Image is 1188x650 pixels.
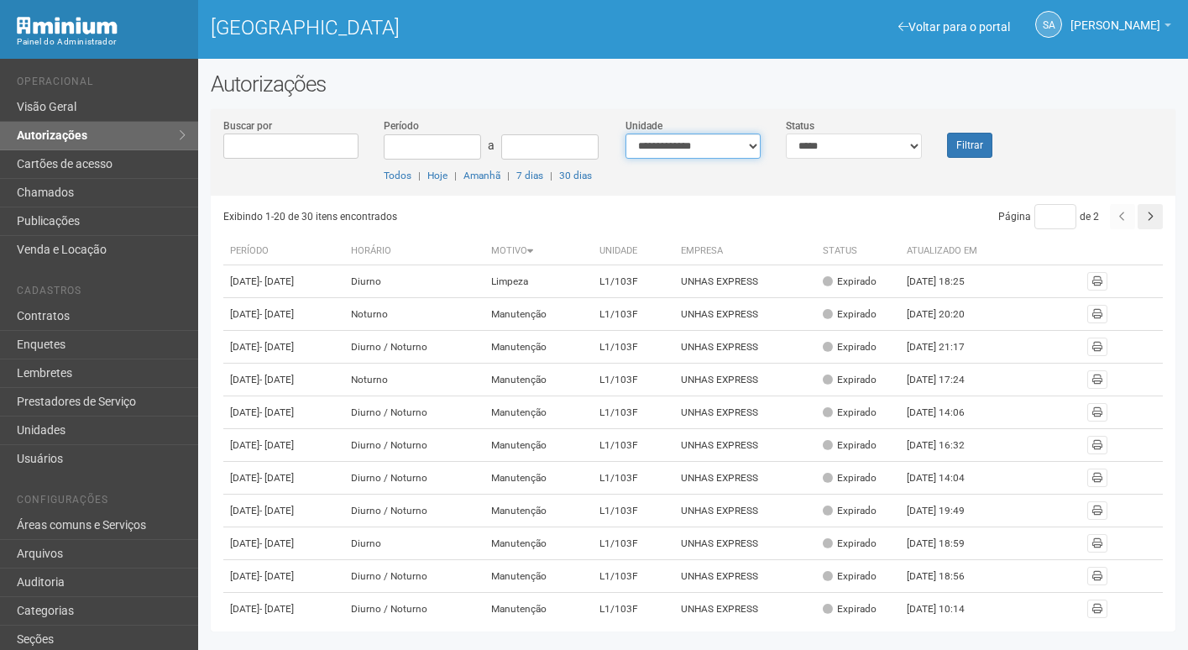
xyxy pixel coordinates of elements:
[593,331,674,364] td: L1/103F
[900,396,992,429] td: [DATE] 14:06
[344,462,484,495] td: Diurno / Noturno
[559,170,592,181] a: 30 dias
[259,570,294,582] span: - [DATE]
[900,527,992,560] td: [DATE] 18:59
[816,238,900,265] th: Status
[223,204,693,229] div: Exibindo 1-20 de 30 itens encontrados
[484,298,592,331] td: Manutenção
[344,527,484,560] td: Diurno
[593,265,674,298] td: L1/103F
[823,438,877,453] div: Expirado
[593,593,674,626] td: L1/103F
[823,537,877,551] div: Expirado
[223,462,344,495] td: [DATE]
[17,494,186,511] li: Configurações
[484,593,592,626] td: Manutenção
[344,429,484,462] td: Diurno / Noturno
[259,439,294,451] span: - [DATE]
[427,170,447,181] a: Hoje
[259,537,294,549] span: - [DATE]
[211,71,1175,97] h2: Autorizações
[259,603,294,615] span: - [DATE]
[223,429,344,462] td: [DATE]
[418,170,421,181] span: |
[900,495,992,527] td: [DATE] 19:49
[998,211,1099,223] span: Página de 2
[900,298,992,331] td: [DATE] 20:20
[550,170,552,181] span: |
[223,396,344,429] td: [DATE]
[674,238,816,265] th: Empresa
[674,396,816,429] td: UNHAS EXPRESS
[344,593,484,626] td: Diurno / Noturno
[823,275,877,289] div: Expirado
[900,331,992,364] td: [DATE] 21:17
[223,298,344,331] td: [DATE]
[384,118,419,134] label: Período
[344,560,484,593] td: Diurno / Noturno
[823,406,877,420] div: Expirado
[674,331,816,364] td: UNHAS EXPRESS
[223,331,344,364] td: [DATE]
[484,331,592,364] td: Manutenção
[625,118,662,134] label: Unidade
[344,364,484,396] td: Noturno
[484,462,592,495] td: Manutenção
[593,560,674,593] td: L1/103F
[674,298,816,331] td: UNHAS EXPRESS
[947,133,992,158] button: Filtrar
[344,331,484,364] td: Diurno / Noturno
[484,527,592,560] td: Manutenção
[223,527,344,560] td: [DATE]
[593,298,674,331] td: L1/103F
[900,238,992,265] th: Atualizado em
[17,17,118,34] img: Minium
[484,265,592,298] td: Limpeza
[17,34,186,50] div: Painel do Administrador
[900,462,992,495] td: [DATE] 14:04
[593,462,674,495] td: L1/103F
[259,472,294,484] span: - [DATE]
[259,308,294,320] span: - [DATE]
[593,364,674,396] td: L1/103F
[593,429,674,462] td: L1/103F
[593,238,674,265] th: Unidade
[507,170,510,181] span: |
[674,495,816,527] td: UNHAS EXPRESS
[900,593,992,626] td: [DATE] 10:14
[344,396,484,429] td: Diurno / Noturno
[259,275,294,287] span: - [DATE]
[223,560,344,593] td: [DATE]
[223,495,344,527] td: [DATE]
[17,285,186,302] li: Cadastros
[484,429,592,462] td: Manutenção
[1070,3,1160,32] span: Silvio Anjos
[211,17,681,39] h1: [GEOGRAPHIC_DATA]
[484,238,592,265] th: Motivo
[674,593,816,626] td: UNHAS EXPRESS
[223,364,344,396] td: [DATE]
[223,238,344,265] th: Período
[674,560,816,593] td: UNHAS EXPRESS
[674,527,816,560] td: UNHAS EXPRESS
[223,118,272,134] label: Buscar por
[484,364,592,396] td: Manutenção
[516,170,543,181] a: 7 dias
[259,406,294,418] span: - [DATE]
[484,495,592,527] td: Manutenção
[223,265,344,298] td: [DATE]
[593,527,674,560] td: L1/103F
[823,569,877,584] div: Expirado
[484,560,592,593] td: Manutenção
[344,265,484,298] td: Diurno
[674,265,816,298] td: UNHAS EXPRESS
[344,298,484,331] td: Noturno
[898,20,1010,34] a: Voltar para o portal
[593,495,674,527] td: L1/103F
[488,139,495,152] span: a
[823,307,877,322] div: Expirado
[823,373,877,387] div: Expirado
[674,429,816,462] td: UNHAS EXPRESS
[786,118,814,134] label: Status
[259,341,294,353] span: - [DATE]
